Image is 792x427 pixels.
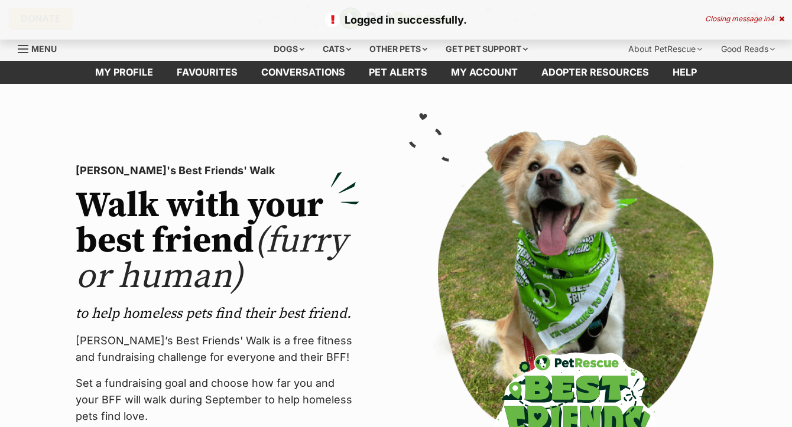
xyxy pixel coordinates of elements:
[661,61,709,84] a: Help
[83,61,165,84] a: My profile
[76,375,359,425] p: Set a fundraising goal and choose how far you and your BFF will walk during September to help hom...
[713,37,783,61] div: Good Reads
[31,44,57,54] span: Menu
[76,188,359,295] h2: Walk with your best friend
[357,61,439,84] a: Pet alerts
[314,37,359,61] div: Cats
[76,333,359,366] p: [PERSON_NAME]’s Best Friends' Walk is a free fitness and fundraising challenge for everyone and t...
[18,37,65,58] a: Menu
[620,37,710,61] div: About PetRescue
[439,61,530,84] a: My account
[530,61,661,84] a: Adopter resources
[361,37,436,61] div: Other pets
[437,37,536,61] div: Get pet support
[76,219,347,299] span: (furry or human)
[249,61,357,84] a: conversations
[76,304,359,323] p: to help homeless pets find their best friend.
[165,61,249,84] a: Favourites
[265,37,313,61] div: Dogs
[76,162,359,179] p: [PERSON_NAME]'s Best Friends' Walk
